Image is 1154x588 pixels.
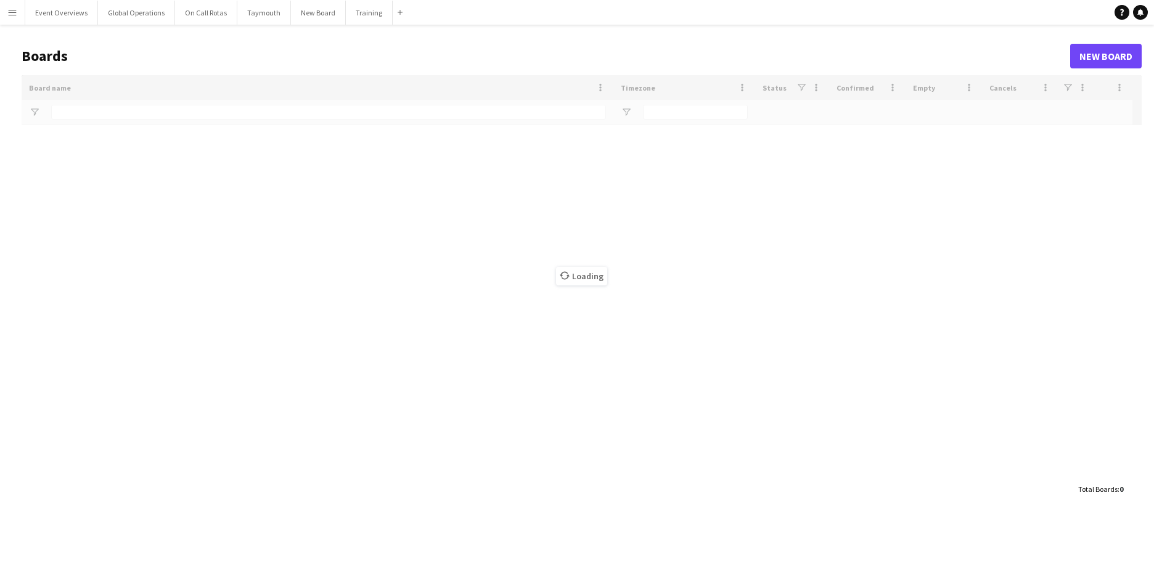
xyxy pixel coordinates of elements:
[25,1,98,25] button: Event Overviews
[346,1,393,25] button: Training
[175,1,237,25] button: On Call Rotas
[556,267,607,285] span: Loading
[1078,484,1118,494] span: Total Boards
[98,1,175,25] button: Global Operations
[237,1,291,25] button: Taymouth
[1078,477,1123,501] div: :
[291,1,346,25] button: New Board
[22,47,1070,65] h1: Boards
[1119,484,1123,494] span: 0
[1070,44,1142,68] a: New Board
